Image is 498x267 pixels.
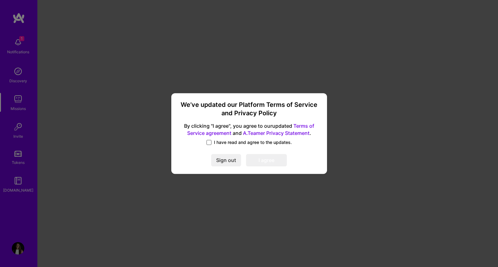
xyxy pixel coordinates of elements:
[211,154,241,166] button: Sign out
[179,101,320,118] h3: We’ve updated our Platform Terms of Service and Privacy Policy
[214,139,292,145] span: I have read and agree to the updates.
[246,154,287,166] button: I agree
[179,123,320,137] span: By clicking "I agree", you agree to our updated and .
[187,123,314,136] a: Terms of Service agreement
[243,130,310,136] a: A.Teamer Privacy Statement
